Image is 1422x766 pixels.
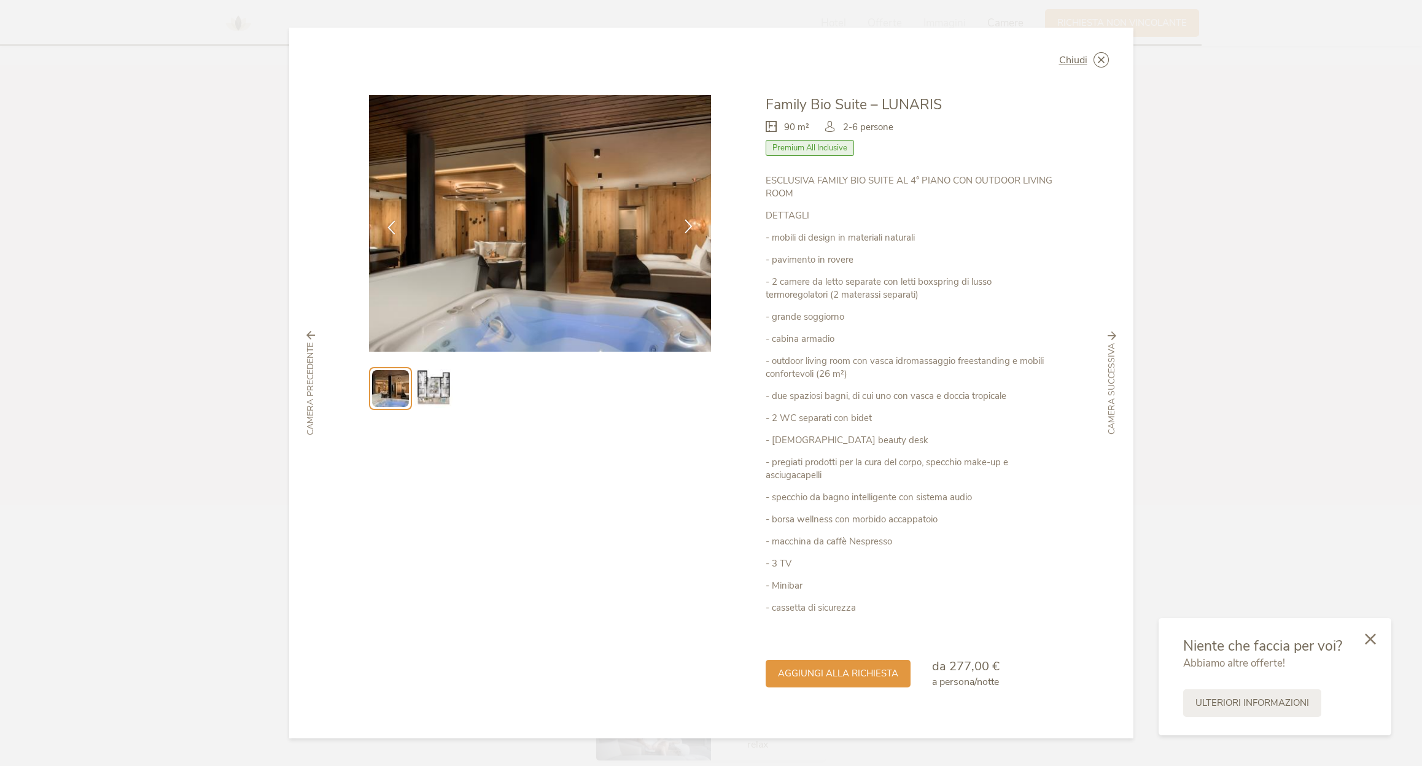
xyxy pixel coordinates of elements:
p: - specchio da bagno intelligente con sistema audio [766,491,1053,504]
span: Camera successiva [1106,343,1118,435]
span: Premium All Inclusive [766,140,854,156]
p: - due spaziosi bagni, di cui uno con vasca e doccia tropicale [766,390,1053,403]
span: 90 m² [784,121,809,134]
p: - 2 camere da letto separate con letti boxspring di lusso termoregolatori (2 materassi separati) [766,276,1053,301]
span: Family Bio Suite – LUNARIS [766,95,942,114]
a: Ulteriori informazioni [1183,689,1321,717]
span: Camera precedente [305,342,317,435]
span: 2-6 persone [843,121,893,134]
p: - 2 WC separati con bidet [766,412,1053,425]
p: DETTAGLI [766,209,1053,222]
span: Niente che faccia per voi? [1183,636,1342,656]
span: Abbiamo altre offerte! [1183,656,1285,670]
p: - outdoor living room con vasca idromassaggio freestanding e mobili confortevoli (26 m²) [766,355,1053,381]
p: - grande soggiorno [766,311,1053,323]
img: Preview [372,370,409,407]
span: Ulteriori informazioni [1195,697,1309,710]
p: - mobili di design in materiali naturali [766,231,1053,244]
p: ESCLUSIVA FAMILY BIO SUITE AL 4° PIANO CON OUTDOOR LIVING ROOM [766,174,1053,200]
p: - [DEMOGRAPHIC_DATA] beauty desk [766,434,1053,447]
p: - cabina armadio [766,333,1053,346]
img: Preview [414,369,453,408]
img: Family Bio Suite – LUNARIS [369,95,712,352]
p: - pregiati prodotti per la cura del corpo, specchio make-up e asciugacapelli [766,456,1053,482]
p: - pavimento in rovere [766,253,1053,266]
